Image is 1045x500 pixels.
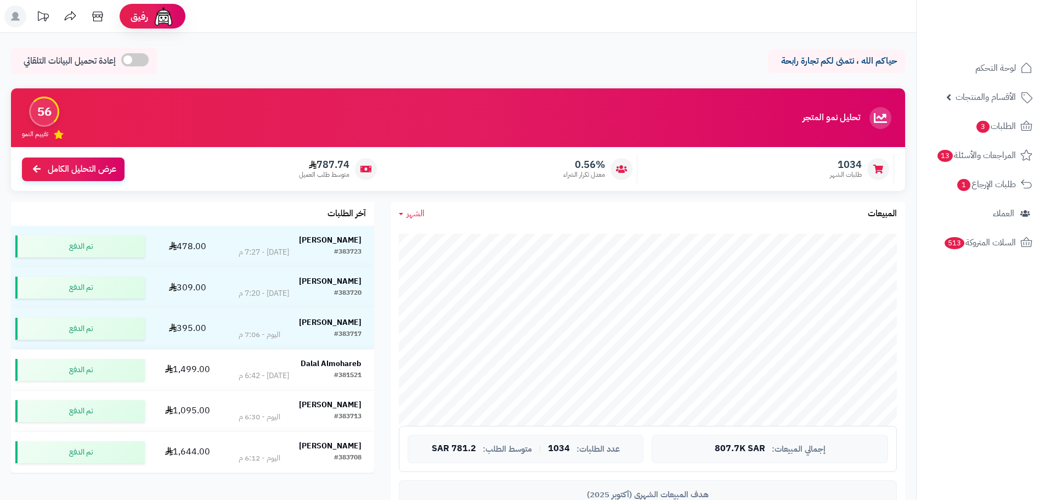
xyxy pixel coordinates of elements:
span: | [539,445,541,453]
span: عدد الطلبات: [577,445,620,454]
span: 1034 [830,159,862,171]
a: الطلبات3 [923,113,1038,139]
a: طلبات الإرجاع1 [923,171,1038,198]
a: العملاء [923,200,1038,227]
strong: [PERSON_NAME] [299,440,361,452]
a: السلات المتروكة513 [923,229,1038,256]
span: 0.56% [563,159,605,171]
span: لوحة التحكم [975,60,1016,76]
h3: آخر الطلبات [327,209,366,219]
span: الأقسام والمنتجات [956,89,1016,105]
div: [DATE] - 7:20 م [239,288,289,299]
span: 3 [976,121,990,133]
span: معدل تكرار الشراء [563,170,605,179]
div: اليوم - 6:12 م [239,453,280,464]
td: 1,095.00 [149,391,226,431]
span: السلات المتروكة [944,235,1016,250]
span: 807.7K SAR [715,444,765,454]
h3: تحليل نمو المتجر [803,113,860,123]
h3: المبيعات [868,209,897,219]
span: الشهر [406,207,425,220]
a: الشهر [399,207,425,220]
span: تقييم النمو [22,130,48,139]
div: اليوم - 7:06 م [239,329,280,340]
span: 787.74 [299,159,349,171]
div: #383708 [334,453,361,464]
span: إعادة تحميل البيانات التلقائي [24,55,116,68]
div: #383717 [334,329,361,340]
strong: [PERSON_NAME] [299,317,361,328]
strong: [PERSON_NAME] [299,276,361,287]
a: تحديثات المنصة [29,5,57,30]
a: عرض التحليل الكامل [22,158,125,181]
span: رفيق [131,10,148,23]
div: #383713 [334,412,361,423]
p: حياكم الله ، نتمنى لكم تجارة رابحة [776,55,897,68]
a: لوحة التحكم [923,55,1038,81]
div: تم الدفع [15,318,145,340]
img: ai-face.png [152,5,174,27]
span: المراجعات والأسئلة [936,148,1016,163]
span: الطلبات [975,119,1016,134]
span: طلبات الشهر [830,170,862,179]
div: تم الدفع [15,400,145,422]
span: 513 [945,237,964,249]
span: 1034 [548,444,570,454]
td: 478.00 [149,226,226,267]
span: 1 [957,179,970,191]
td: 1,644.00 [149,432,226,473]
div: [DATE] - 6:42 م [239,370,289,381]
div: تم الدفع [15,441,145,463]
td: 309.00 [149,267,226,308]
span: طلبات الإرجاع [956,177,1016,192]
span: متوسط الطلب: [483,445,532,454]
div: [DATE] - 7:27 م [239,247,289,258]
div: اليوم - 6:30 م [239,412,280,423]
td: 1,499.00 [149,350,226,390]
strong: Dalal Almohareb [301,358,361,369]
span: إجمالي المبيعات: [772,445,826,454]
div: #383723 [334,247,361,258]
span: عرض التحليل الكامل [48,163,116,176]
span: العملاء [993,206,1014,221]
img: logo-2.png [970,27,1035,50]
strong: [PERSON_NAME] [299,399,361,411]
span: 13 [937,150,953,162]
a: المراجعات والأسئلة13 [923,142,1038,168]
div: #381521 [334,370,361,381]
td: 395.00 [149,308,226,349]
div: تم الدفع [15,235,145,257]
div: تم الدفع [15,359,145,381]
div: تم الدفع [15,277,145,299]
div: #383720 [334,288,361,299]
span: متوسط طلب العميل [299,170,349,179]
span: 781.2 SAR [432,444,476,454]
strong: [PERSON_NAME] [299,234,361,246]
